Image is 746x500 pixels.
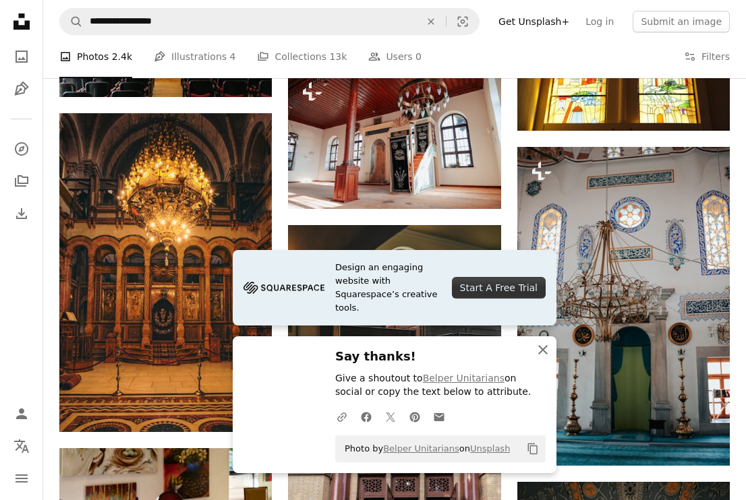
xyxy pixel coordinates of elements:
[233,250,556,325] a: Design an engaging website with Squarespace’s creative tools.Start A Free Trial
[8,200,35,227] a: Download History
[8,75,35,102] a: Illustrations
[338,438,510,460] span: Photo by on
[378,403,403,430] a: Share on Twitter
[60,9,83,34] button: Search Unsplash
[335,372,546,399] p: Give a shoutout to on social or copy the text below to attribute.
[368,35,422,78] a: Users 0
[452,277,546,299] div: Start A Free Trial
[288,225,500,367] img: a room with a piano and a window with a light on it
[633,11,730,32] button: Submit an image
[8,8,35,38] a: Home — Unsplash
[154,35,235,78] a: Illustrations 4
[427,403,451,430] a: Share over email
[59,266,272,278] a: gold and silver chandelier on brown wooden ceiling
[230,49,236,64] span: 4
[329,49,347,64] span: 13k
[8,433,35,460] button: Language
[684,35,730,78] button: Filters
[288,67,500,209] img: a large room with a chandelier and windows
[59,8,480,35] form: Find visuals sitewide
[383,443,459,454] a: Belper Unitarians
[335,347,546,367] h3: Say thanks!
[335,261,441,315] span: Design an engaging website with Squarespace’s creative tools.
[577,11,622,32] a: Log in
[517,147,730,466] img: a chandelier hanging from the ceiling of a room
[354,403,378,430] a: Share on Facebook
[59,113,272,432] img: gold and silver chandelier on brown wooden ceiling
[416,9,446,34] button: Clear
[8,168,35,195] a: Collections
[288,132,500,144] a: a large room with a chandelier and windows
[403,403,427,430] a: Share on Pinterest
[517,300,730,312] a: a chandelier hanging from the ceiling of a room
[8,43,35,70] a: Photos
[490,11,577,32] a: Get Unsplash+
[8,400,35,427] a: Log in / Sign up
[470,443,510,454] a: Unsplash
[447,9,479,34] button: Visual search
[415,49,422,64] span: 0
[8,465,35,492] button: Menu
[243,278,324,298] img: file-1705255347840-230a6ab5bca9image
[521,437,544,460] button: Copy to clipboard
[8,135,35,162] a: Explore
[257,35,347,78] a: Collections 13k
[423,373,505,383] a: Belper Unitarians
